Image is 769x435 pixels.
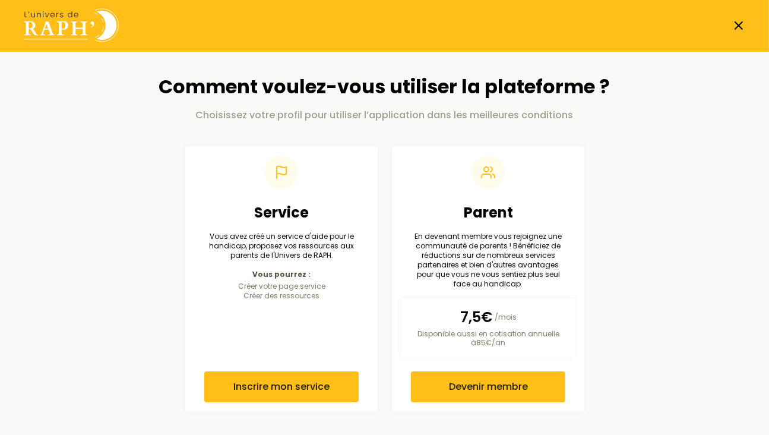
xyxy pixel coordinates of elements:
span: Inscrire mon service [233,380,330,394]
h2: Parent [411,203,565,222]
a: ParentEn devenant membre vous rejoignez une communauté de parents ! Bénéficiez de réductions sur ... [392,146,584,412]
h1: Comment voulez-vous utiliser la plateforme ? [119,75,651,98]
button: Inscrire mon service [204,371,359,402]
span: 7,5€ [460,307,492,326]
p: /mois [411,307,565,326]
span: Devenir membre [448,380,527,394]
p: Vous avez créé un service d'aide pour le handicap, proposez vos ressources aux parents de l'Unive... [204,232,359,260]
button: Devenir membre [411,371,565,402]
a: ServiceVous avez créé un service d'aide pour le handicap, proposez vos ressources aux parents de ... [185,146,378,412]
p: Vous pourrez : [204,269,359,279]
a: Fermer la page [732,18,746,33]
li: Créer des ressources [204,291,359,300]
p: Disponible aussi en cotisation annuelle à 85€ /an [411,329,565,348]
h2: Service [204,203,359,222]
p: Choisissez votre profil pour utiliser l’application dans les meilleures conditions [119,108,651,122]
img: Univers de Raph logo [24,8,119,42]
li: Créer votre page service [204,281,359,291]
p: En devenant membre vous rejoignez une communauté de parents ! Bénéficiez de réductions sur de nom... [411,232,565,289]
